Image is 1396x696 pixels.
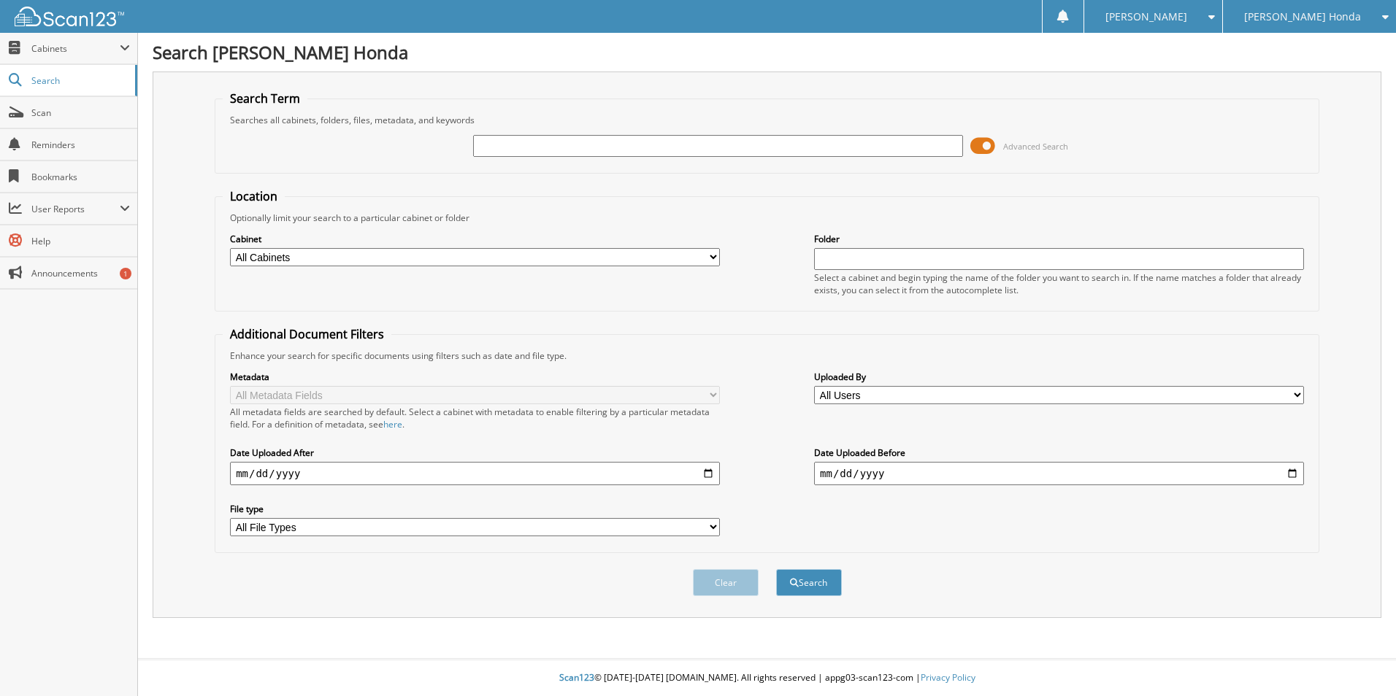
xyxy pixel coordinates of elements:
[15,7,124,26] img: scan123-logo-white.svg
[223,90,307,107] legend: Search Term
[1105,12,1187,21] span: [PERSON_NAME]
[31,107,130,119] span: Scan
[31,203,120,215] span: User Reports
[230,233,720,245] label: Cabinet
[223,326,391,342] legend: Additional Document Filters
[120,268,131,279] div: 1
[814,271,1304,296] div: Select a cabinet and begin typing the name of the folder you want to search in. If the name match...
[31,74,128,87] span: Search
[776,569,842,596] button: Search
[230,462,720,485] input: start
[814,446,1304,459] label: Date Uploaded Before
[31,267,130,279] span: Announcements
[814,371,1304,383] label: Uploaded By
[693,569,759,596] button: Clear
[153,40,1381,64] h1: Search [PERSON_NAME] Honda
[814,462,1304,485] input: end
[230,446,720,459] label: Date Uploaded After
[230,371,720,383] label: Metadata
[223,188,285,204] legend: Location
[223,349,1311,362] div: Enhance your search for specific documents using filters such as date and file type.
[559,671,594,684] span: Scan123
[230,406,720,430] div: All metadata fields are searched by default. Select a cabinet with metadata to enable filtering b...
[814,233,1304,245] label: Folder
[31,235,130,247] span: Help
[31,42,120,55] span: Cabinets
[138,660,1396,696] div: © [DATE]-[DATE] [DOMAIN_NAME]. All rights reserved | appg03-scan123-com |
[1244,12,1361,21] span: [PERSON_NAME] Honda
[1003,141,1068,152] span: Advanced Search
[31,139,130,151] span: Reminders
[383,418,402,430] a: here
[223,212,1311,224] div: Optionally limit your search to a particular cabinet or folder
[223,114,1311,126] div: Searches all cabinets, folders, files, metadata, and keywords
[921,671,975,684] a: Privacy Policy
[31,171,130,183] span: Bookmarks
[230,503,720,515] label: File type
